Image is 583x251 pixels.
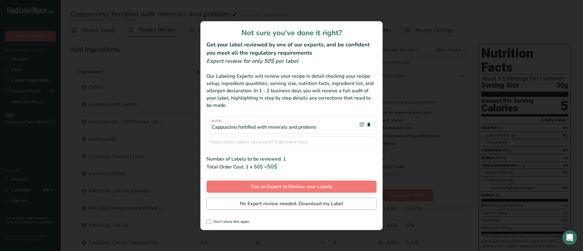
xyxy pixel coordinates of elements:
h2: Get your label reviewed by one of our experts, and be confident you meet all the regulatory requi... [206,41,377,57]
div: Our Labeling Experts will review your recipe in detail checking your recipe setup, ingredient qua... [206,73,377,109]
button: No Expert review needed. Download my Label [206,198,377,210]
div: Expert review for only 50$ per label [206,57,377,65]
span: Don't show this again [211,219,249,224]
button: Get an Expert to Review your Labels [206,181,377,193]
input: Need other labels reviewed? Add them here [206,136,377,148]
div: Total Order Cost: 1 x 50$ = [206,163,377,171]
h1: Not sure you've done it right? [206,27,377,38]
div: Cappuccino fortified with minerals and proteins [212,119,316,131]
span: 50$ [267,163,277,170]
div: Open Intercom Messenger [562,230,577,245]
span: Get an Expert to Review your Labels [251,183,332,190]
span: No Expert review needed. Download my Label [240,200,343,207]
span: [DATE] [212,119,316,124]
div: Number of Labels to be reviewed: 1 [206,155,377,163]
